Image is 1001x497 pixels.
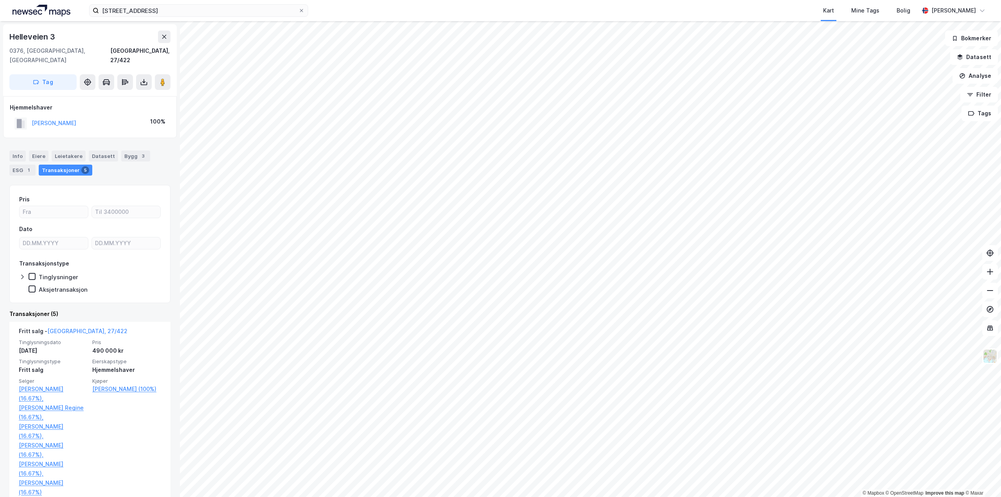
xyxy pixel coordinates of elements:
img: logo.a4113a55bc3d86da70a041830d287a7e.svg [13,5,70,16]
input: Søk på adresse, matrikkel, gårdeiere, leietakere eller personer [99,5,298,16]
a: [PERSON_NAME] (16.67%) [19,478,88,497]
div: Dato [19,224,32,234]
a: [PERSON_NAME] (16.67%), [19,384,88,403]
a: [PERSON_NAME] (16.67%), [19,441,88,459]
button: Datasett [950,49,998,65]
a: Mapbox [863,490,884,496]
div: 0376, [GEOGRAPHIC_DATA], [GEOGRAPHIC_DATA] [9,46,110,65]
div: Fritt salg [19,365,88,375]
div: 1 [25,166,32,174]
span: Tinglysningsdato [19,339,88,346]
div: 100% [150,117,165,126]
span: Tinglysningstype [19,358,88,365]
div: Pris [19,195,30,204]
button: Filter [960,87,998,102]
a: [PERSON_NAME] Regine (16.67%), [19,403,88,422]
div: Bolig [897,6,910,15]
div: Fritt salg - [19,327,127,339]
div: Info [9,151,26,161]
span: Kjøper [92,378,161,384]
span: Eierskapstype [92,358,161,365]
a: OpenStreetMap [886,490,924,496]
a: [PERSON_NAME] (100%) [92,384,161,394]
div: Helleveien 3 [9,31,57,43]
div: Hjemmelshaver [92,365,161,375]
div: [DATE] [19,346,88,355]
a: [GEOGRAPHIC_DATA], 27/422 [47,328,127,334]
a: Improve this map [926,490,964,496]
iframe: Chat Widget [962,459,1001,497]
div: 3 [139,152,147,160]
div: Transaksjoner [39,165,92,176]
button: Bokmerker [945,31,998,46]
input: DD.MM.YYYY [92,237,160,249]
div: [PERSON_NAME] [931,6,976,15]
a: [PERSON_NAME] (16.67%), [19,422,88,441]
button: Tags [962,106,998,121]
div: Transaksjoner (5) [9,309,170,319]
span: Selger [19,378,88,384]
div: 5 [81,166,89,174]
input: Fra [20,206,88,218]
div: Aksjetransaksjon [39,286,88,293]
div: Hjemmelshaver [10,103,170,112]
button: Tag [9,74,77,90]
div: Transaksjonstype [19,259,69,268]
div: [GEOGRAPHIC_DATA], 27/422 [110,46,170,65]
input: Til 3400000 [92,206,160,218]
img: Z [983,349,997,364]
a: [PERSON_NAME] (16.67%), [19,459,88,478]
div: Eiere [29,151,48,161]
input: DD.MM.YYYY [20,237,88,249]
div: Bygg [121,151,150,161]
button: Analyse [953,68,998,84]
div: Mine Tags [851,6,879,15]
div: Tinglysninger [39,273,78,281]
div: Kart [823,6,834,15]
div: Leietakere [52,151,86,161]
div: ESG [9,165,36,176]
div: Datasett [89,151,118,161]
span: Pris [92,339,161,346]
div: 490 000 kr [92,346,161,355]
